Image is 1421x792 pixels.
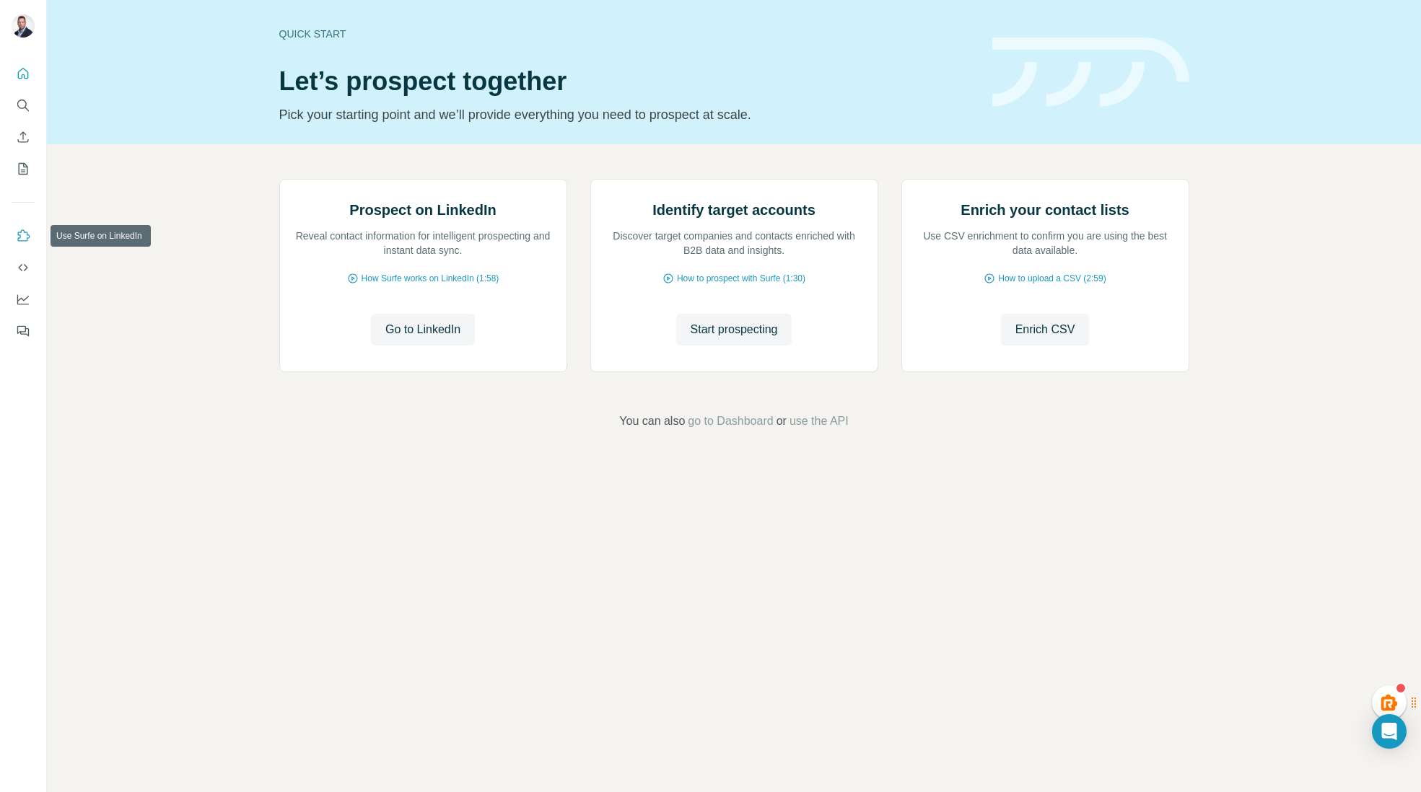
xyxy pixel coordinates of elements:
img: banner [992,38,1189,107]
p: Discover target companies and contacts enriched with B2B data and insights. [605,229,863,258]
p: Reveal contact information for intelligent prospecting and instant data sync. [294,229,552,258]
h2: Prospect on LinkedIn [349,200,496,220]
button: use the API [790,413,849,430]
p: Pick your starting point and we’ll provide everything you need to prospect at scale. [279,105,975,125]
div: Open Intercom Messenger [1372,714,1407,749]
h2: Identify target accounts [652,200,816,220]
span: How Surfe works on LinkedIn (1:58) [362,272,499,285]
span: Go to LinkedIn [385,321,460,338]
span: Enrich CSV [1015,321,1075,338]
button: go to Dashboard [688,413,773,430]
button: Go to LinkedIn [371,314,475,346]
button: My lists [12,156,35,182]
span: or [777,413,787,430]
button: Start prospecting [676,314,792,346]
h1: Let’s prospect together [279,67,975,96]
button: Feedback [12,318,35,344]
img: Avatar [12,14,35,38]
button: Enrich CSV [1001,314,1090,346]
button: Dashboard [12,286,35,312]
button: Quick start [12,61,35,87]
button: Enrich CSV [12,124,35,150]
span: How to upload a CSV (2:59) [998,272,1106,285]
span: How to prospect with Surfe (1:30) [677,272,805,285]
span: You can also [619,413,685,430]
button: Search [12,92,35,118]
p: Use CSV enrichment to confirm you are using the best data available. [917,229,1174,258]
h2: Enrich your contact lists [961,200,1129,220]
div: Quick start [279,27,975,41]
button: Use Surfe API [12,255,35,281]
button: Use Surfe on LinkedIn [12,223,35,249]
span: Start prospecting [691,321,778,338]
